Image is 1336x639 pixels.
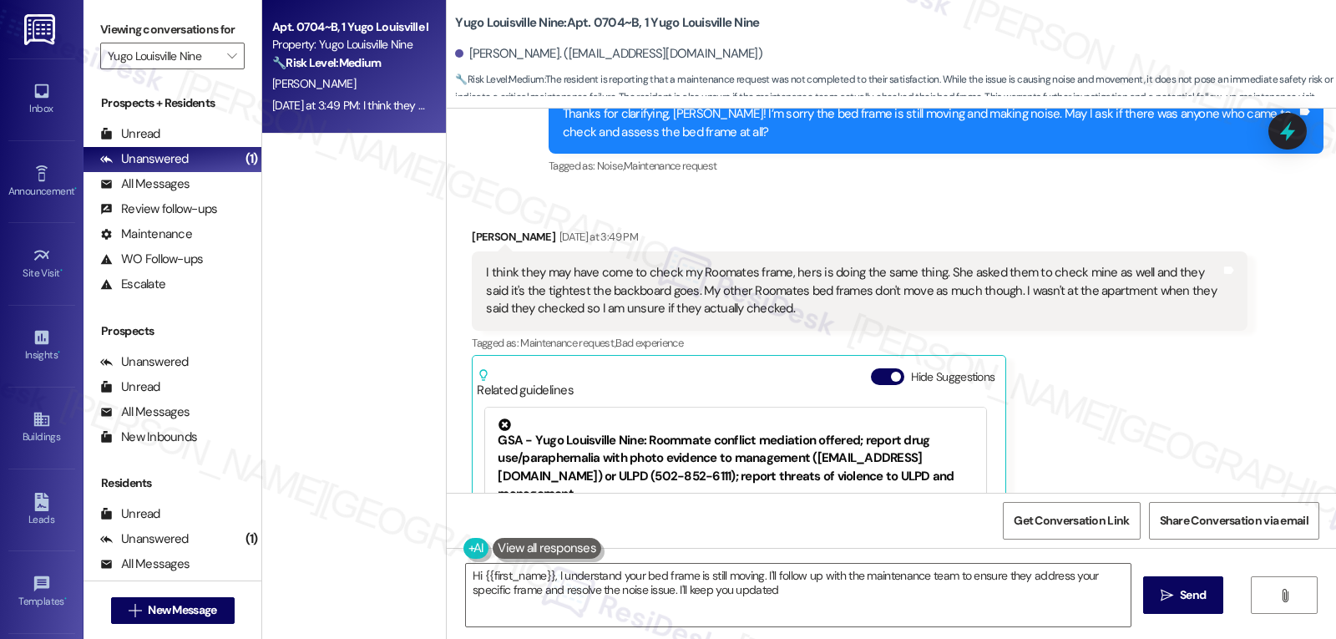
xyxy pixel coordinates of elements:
[1003,502,1140,540] button: Get Conversation Link
[563,105,1297,141] div: Thanks for clarifying, [PERSON_NAME]! I’m sorry the bed frame is still moving and making noise. M...
[83,322,261,340] div: Prospects
[241,526,262,552] div: (1)
[8,488,75,533] a: Leads
[555,228,638,246] div: [DATE] at 3:49 PM
[1014,512,1129,530] span: Get Conversation Link
[100,530,189,548] div: Unanswered
[615,336,683,350] span: Bad experience
[100,555,190,573] div: All Messages
[498,418,974,504] div: GSA - Yugo Louisville Nine: Roommate conflict mediation offered; report drug use/paraphernalia wi...
[455,45,762,63] div: [PERSON_NAME]. ([EMAIL_ADDRESS][DOMAIN_NAME])
[472,331,1247,355] div: Tagged as:
[1160,512,1308,530] span: Share Conversation via email
[100,125,160,143] div: Unread
[455,71,1336,107] span: : The resident is reporting that a maintenance request was not completed to their satisfaction. W...
[1161,589,1173,602] i: 
[74,183,77,195] span: •
[8,405,75,450] a: Buildings
[1149,502,1319,540] button: Share Conversation via email
[64,593,67,605] span: •
[597,159,624,173] span: Noise ,
[129,604,141,617] i: 
[8,570,75,615] a: Templates •
[100,378,160,396] div: Unread
[1143,576,1224,614] button: Send
[100,175,190,193] div: All Messages
[486,264,1220,317] div: I think they may have come to check my Roomates frame, hers is doing the same thing. She asked th...
[911,368,995,386] label: Hide Suggestions
[272,55,381,70] strong: 🔧 Risk Level: Medium
[477,368,574,399] div: Related guidelines
[272,36,427,53] div: Property: Yugo Louisville Nine
[100,251,203,268] div: WO Follow-ups
[8,241,75,287] a: Site Visit •
[624,159,717,173] span: Maintenance request
[466,564,1131,626] textarea: Hi {{first_name}}, I understand your bed frame is still moving. I'll follow up with the maintenan...
[520,336,615,350] span: Maintenance request ,
[272,18,427,36] div: Apt. 0704~B, 1 Yugo Louisville Nine
[100,403,190,421] div: All Messages
[472,228,1247,251] div: [PERSON_NAME]
[455,73,544,86] strong: 🔧 Risk Level: Medium
[148,601,216,619] span: New Message
[100,353,189,371] div: Unanswered
[100,200,217,218] div: Review follow-ups
[8,323,75,368] a: Insights •
[100,429,197,446] div: New Inbounds
[227,49,236,63] i: 
[100,17,245,43] label: Viewing conversations for
[100,505,160,523] div: Unread
[108,43,218,69] input: All communities
[24,14,58,45] img: ResiDesk Logo
[83,94,261,112] div: Prospects + Residents
[272,76,356,91] span: [PERSON_NAME]
[60,265,63,276] span: •
[100,276,165,293] div: Escalate
[455,14,759,32] b: Yugo Louisville Nine: Apt. 0704~B, 1 Yugo Louisville Nine
[111,597,235,624] button: New Message
[1180,586,1206,604] span: Send
[100,226,192,243] div: Maintenance
[58,347,60,358] span: •
[100,150,189,168] div: Unanswered
[241,146,262,172] div: (1)
[8,77,75,122] a: Inbox
[83,474,261,492] div: Residents
[1278,589,1291,602] i: 
[549,154,1323,178] div: Tagged as:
